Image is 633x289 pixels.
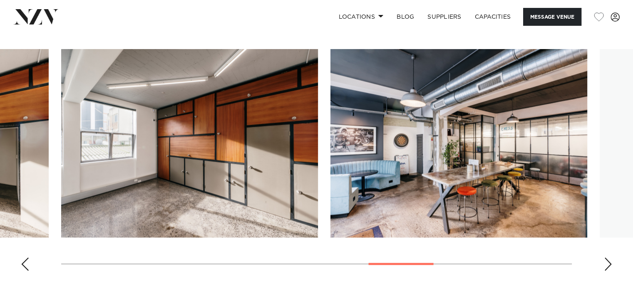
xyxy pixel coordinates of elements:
a: BLOG [390,8,421,26]
a: SUPPLIERS [421,8,468,26]
img: nzv-logo.png [13,9,59,24]
button: Message Venue [523,8,581,26]
swiper-slide: 11 / 15 [330,49,587,237]
a: Locations [332,8,390,26]
swiper-slide: 10 / 15 [61,49,318,237]
a: Capacities [468,8,518,26]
